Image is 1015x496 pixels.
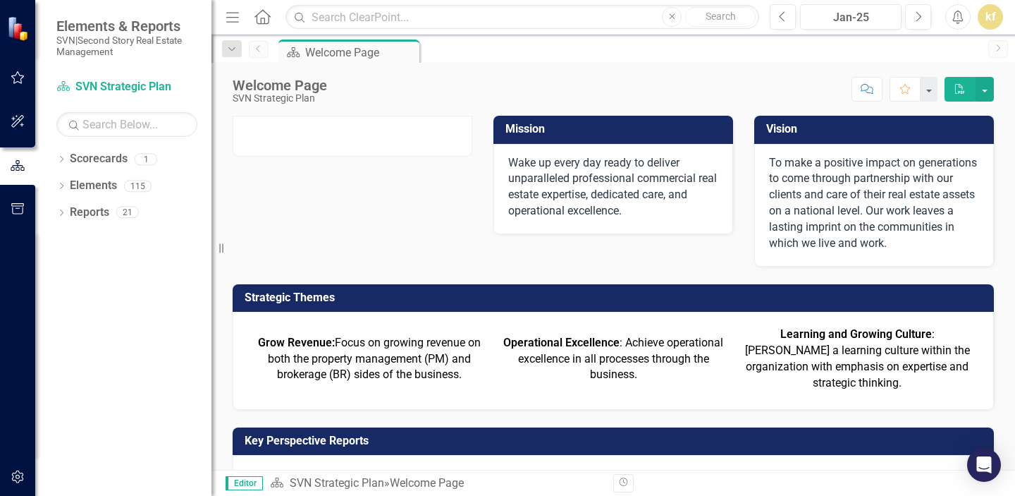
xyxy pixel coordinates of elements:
[245,291,987,304] h3: Strategic Themes
[124,180,152,192] div: 115
[505,123,726,135] h3: Mission
[56,35,197,58] small: SVN|Second Story Real Estate Management
[258,336,335,349] strong: Grow Revenue:
[70,205,109,221] a: Reports
[233,78,327,93] div: Welcome Page
[685,7,756,27] button: Search
[390,476,464,490] div: Welcome Page
[978,4,1003,30] button: kf
[503,336,620,349] strong: Operational Excellence
[56,79,197,95] a: SVN Strategic Plan
[245,435,987,447] h3: Key Perspective Reports
[258,336,481,382] span: Focus on growing revenue on both the property management (PM) and brokerage (BR) sides of the bus...
[56,112,197,137] input: Search Below...
[800,4,902,30] button: Jan-25
[7,16,32,41] img: ClearPoint Strategy
[285,5,759,30] input: Search ClearPoint...
[226,476,263,490] span: Editor
[805,9,897,26] div: Jan-25
[270,476,603,492] div: »
[70,151,128,167] a: Scorecards
[769,155,979,252] p: To make a positive impact on generations to come through partnership with our clients and care of...
[766,123,987,135] h3: Vision
[745,327,970,389] span: : [PERSON_NAME] a learning culture within the organization with emphasis on expertise and strateg...
[290,476,384,490] a: SVN Strategic Plan
[706,11,736,22] span: Search
[967,448,1001,482] div: Open Intercom Messenger
[305,44,416,61] div: Welcome Page
[116,207,139,219] div: 21
[780,327,932,341] strong: Learning and Growing Culture
[56,18,197,35] span: Elements & Reports
[503,336,723,382] span: : Achieve operational excellence in all processes through the business.
[135,153,157,165] div: 1
[233,93,327,104] div: SVN Strategic Plan
[70,178,117,194] a: Elements
[508,155,718,219] p: Wake up every day ready to deliver unparalleled professional commercial real estate expertise, de...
